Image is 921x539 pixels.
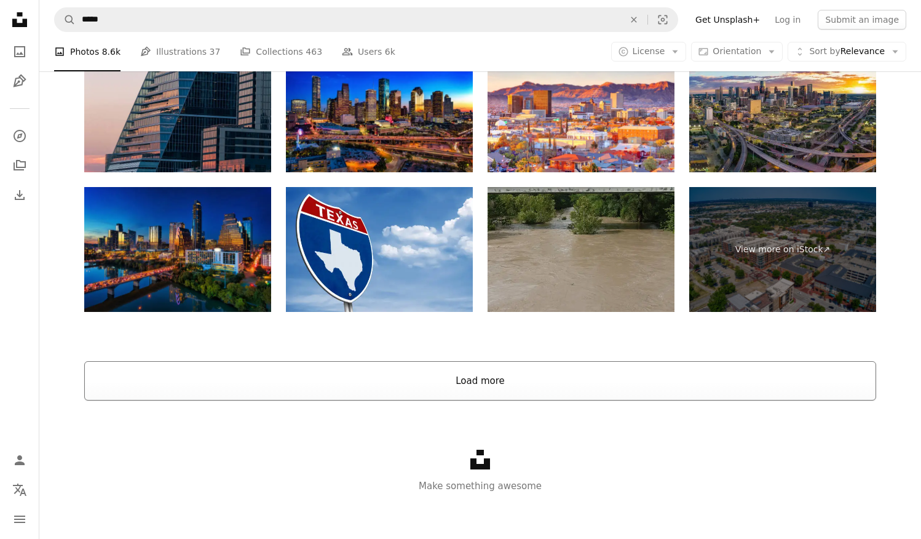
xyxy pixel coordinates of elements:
img: Houston Texas Drone Skyline Aerial [689,48,876,173]
img: Sunset on office buildings in Austin Texas [84,48,271,173]
a: Collections 463 [240,32,322,71]
button: Load more [84,361,876,401]
p: Make something awesome [39,479,921,493]
button: Visual search [648,8,678,31]
a: Home — Unsplash [7,7,32,34]
form: Find visuals sitewide [54,7,678,32]
a: Get Unsplash+ [688,10,767,30]
img: Houston Skyline Aerial At Dusk With Freeway [286,48,473,173]
span: Sort by [809,46,840,56]
span: Orientation [713,46,761,56]
span: 463 [306,45,322,58]
a: Log in / Sign up [7,448,32,473]
button: Sort byRelevance [788,42,906,62]
span: 37 [210,45,221,58]
button: Orientation [691,42,783,62]
button: Language [7,477,32,502]
a: Log in [767,10,808,30]
button: Submit an image [818,10,906,30]
span: 6k [385,45,395,58]
img: Texas State Map on Interstate road sign [286,187,473,312]
button: Menu [7,507,32,532]
button: Clear [620,8,647,31]
a: Illustrations [7,69,32,94]
span: Relevance [809,46,885,58]
button: Search Unsplash [55,8,76,31]
img: The flood water is already half way up to the Highway 87 overpass near Comfort Texas. [488,187,674,312]
button: License [611,42,687,62]
a: Explore [7,124,32,148]
img: El Paso, Texas [488,48,674,173]
a: Download History [7,183,32,207]
a: View more on iStock↗ [689,187,876,312]
span: License [633,46,665,56]
a: Photos [7,39,32,64]
a: Illustrations 37 [140,32,220,71]
a: Collections [7,153,32,178]
img: Austin Skyline At Dusk With Brilliant Sunset Reflections And Lake [84,187,271,312]
a: Users 6k [342,32,395,71]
